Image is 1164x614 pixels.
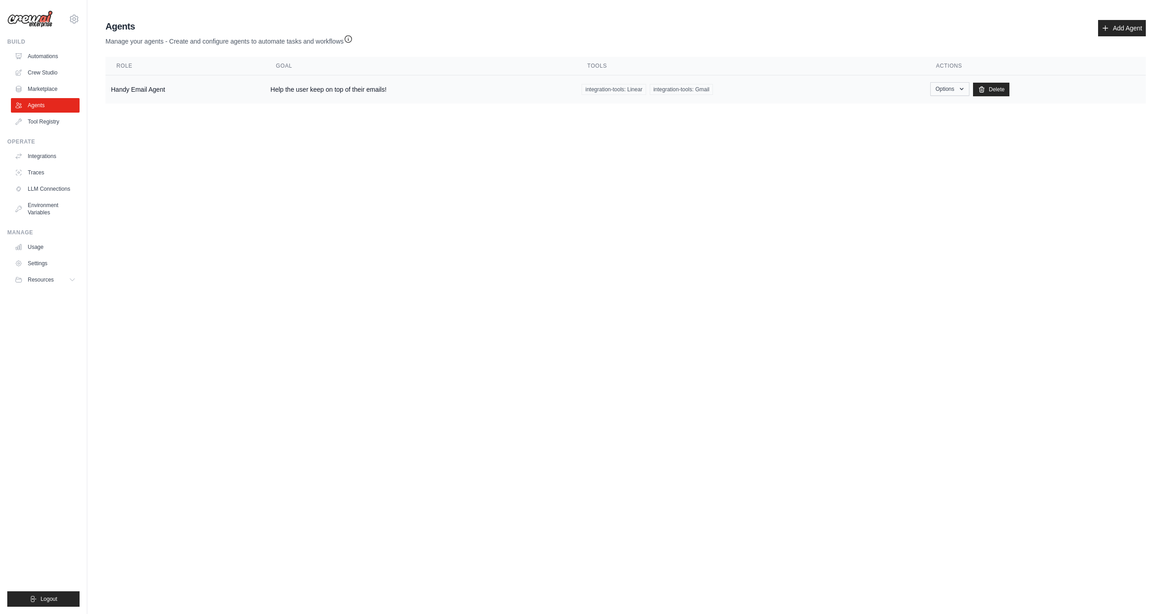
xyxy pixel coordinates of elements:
a: Traces [11,165,80,180]
a: Environment Variables [11,198,80,220]
div: Manage [7,229,80,236]
th: Actions [925,57,1146,75]
a: Settings [11,256,80,271]
span: integration-tools: Linear [582,84,646,95]
p: Manage your agents - Create and configure agents to automate tasks and workflows [105,33,353,46]
th: Goal [265,57,577,75]
th: Role [105,57,265,75]
a: Tool Registry [11,114,80,129]
div: Build [7,38,80,45]
a: Automations [11,49,80,64]
a: Add Agent [1098,20,1146,36]
a: LLM Connections [11,182,80,196]
a: Usage [11,240,80,254]
a: Marketplace [11,82,80,96]
h2: Agents [105,20,353,33]
a: Crew Studio [11,65,80,80]
th: Tools [576,57,925,75]
img: Logo [7,10,53,28]
a: Delete [973,83,1010,96]
span: integration-tools: Gmail [650,84,713,95]
a: Agents [11,98,80,113]
td: Handy Email Agent [105,75,265,104]
span: Logout [40,595,57,603]
span: Resources [28,276,54,283]
div: Operate [7,138,80,145]
button: Resources [11,272,80,287]
button: Logout [7,591,80,607]
button: Options [930,82,969,96]
a: Integrations [11,149,80,163]
td: Help the user keep on top of their emails! [265,75,577,104]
